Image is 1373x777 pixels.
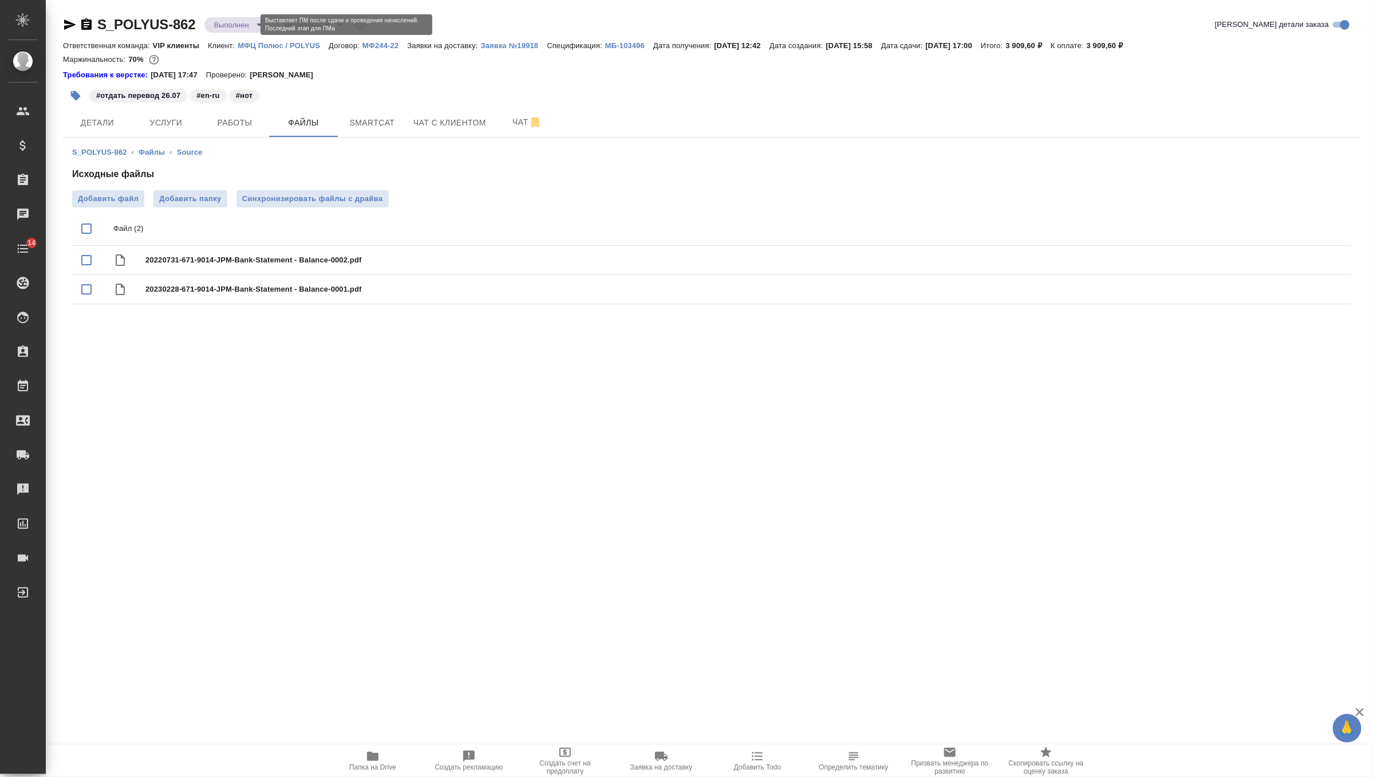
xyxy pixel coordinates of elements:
p: 3 909,60 ₽ [1006,41,1051,50]
button: Скопировать ссылку для ЯМессенджера [63,18,77,32]
div: Нажми, чтобы открыть папку с инструкцией [63,69,151,81]
p: Дата сдачи: [881,41,925,50]
span: Создать рекламацию [435,763,503,771]
span: Определить тематику [819,763,888,771]
button: Добавить тэг [63,83,88,108]
span: Чат с клиентом [413,116,486,130]
nav: breadcrumb [72,147,1351,158]
p: К оплате: [1051,41,1087,50]
button: 🙏 [1333,714,1362,743]
span: Добавить папку [159,193,221,205]
a: S_POLYUS-862 [72,148,127,156]
p: Спецификация: [547,41,605,50]
p: [DATE] 15:58 [826,41,881,50]
label: Добавить файл [72,190,144,207]
p: Заявки на доставку: [407,41,480,50]
p: Дата создания: [770,41,826,50]
p: Итого: [981,41,1005,50]
button: Создать счет на предоплату [517,745,613,777]
h4: Исходные файлы [72,167,1351,181]
button: Выполнен [210,20,252,30]
span: Работы [207,116,262,130]
span: Добавить Todo [734,763,781,771]
a: МБ-103496 [605,40,653,50]
span: Папка на Drive [349,763,396,771]
p: Заявка №19918 [481,41,547,50]
button: Папка на Drive [325,745,421,777]
span: Призвать менеджера по развитию [909,759,991,775]
button: Создать рекламацию [421,745,517,777]
p: МФЦ Полюс / POLYUS [238,41,329,50]
div: Выполнен [204,17,266,33]
p: МФ244-22 [362,41,408,50]
button: Добавить Todo [709,745,806,777]
p: #нот [236,90,253,101]
span: 20220731-671-9014-JPM-Bank-Statement - Balance-0002.pdf [145,254,1342,266]
p: Клиент: [208,41,238,50]
span: 14 [21,237,42,249]
span: Файлы [276,116,331,130]
button: 966.27 RUB; [147,52,161,67]
button: Заявка №19918 [481,40,547,52]
a: Source [177,148,203,156]
span: Smartcat [345,116,400,130]
p: #отдать перевод 26.07 [96,90,180,101]
p: #en-ru [196,90,219,101]
span: en-ru [188,90,227,100]
p: Договор: [329,41,362,50]
span: Синхронизировать файлы с драйва [242,193,383,205]
span: Скопировать ссылку на оценку заказа [1005,759,1087,775]
span: Детали [70,116,125,130]
button: Заявка на доставку [613,745,709,777]
p: [DATE] 17:47 [151,69,206,81]
span: Создать счет на предоплату [524,759,606,775]
p: 70% [128,55,146,64]
button: Добавить папку [153,190,227,207]
button: Нормальный [281,20,333,30]
button: Скопировать ссылку на оценку заказа [998,745,1094,777]
div: Выполнен [275,17,346,33]
button: Определить тематику [806,745,902,777]
span: 20230228-671-9014-JPM-Bank-Statement - Balance-0001.pdf [145,284,1342,295]
p: 3 909,60 ₽ [1087,41,1132,50]
a: Требования к верстке: [63,69,151,81]
span: Услуги [139,116,194,130]
button: Призвать менеджера по развитию [902,745,998,777]
span: Добавить файл [78,193,139,205]
p: Маржинальность: [63,55,128,64]
p: [DATE] 12:42 [714,41,770,50]
button: Доп статусы указывают на важность/срочность заказа [353,17,368,32]
p: Дата получения: [653,41,714,50]
li: ‹ [169,147,172,158]
p: VIP клиенты [153,41,208,50]
span: 🙏 [1338,716,1357,740]
p: Проверено: [206,69,250,81]
a: МФ244-22 [362,40,408,50]
button: Синхронизировать файлы с драйва [236,190,389,207]
a: S_POLYUS-862 [97,17,195,32]
span: Чат [500,115,555,129]
p: [PERSON_NAME] [250,69,322,81]
a: Файлы [139,148,165,156]
a: МФЦ Полюс / POLYUS [238,40,329,50]
p: [DATE] 17:00 [925,41,981,50]
span: Заявка на доставку [630,763,692,771]
a: 14 [3,234,43,263]
li: ‹ [132,147,134,158]
p: Файл (2) [113,223,1342,234]
button: Скопировать ссылку [80,18,93,32]
svg: Отписаться [528,116,542,129]
p: Ответственная команда: [63,41,153,50]
span: нот [228,90,261,100]
p: МБ-103496 [605,41,653,50]
span: [PERSON_NAME] детали заказа [1215,19,1329,30]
